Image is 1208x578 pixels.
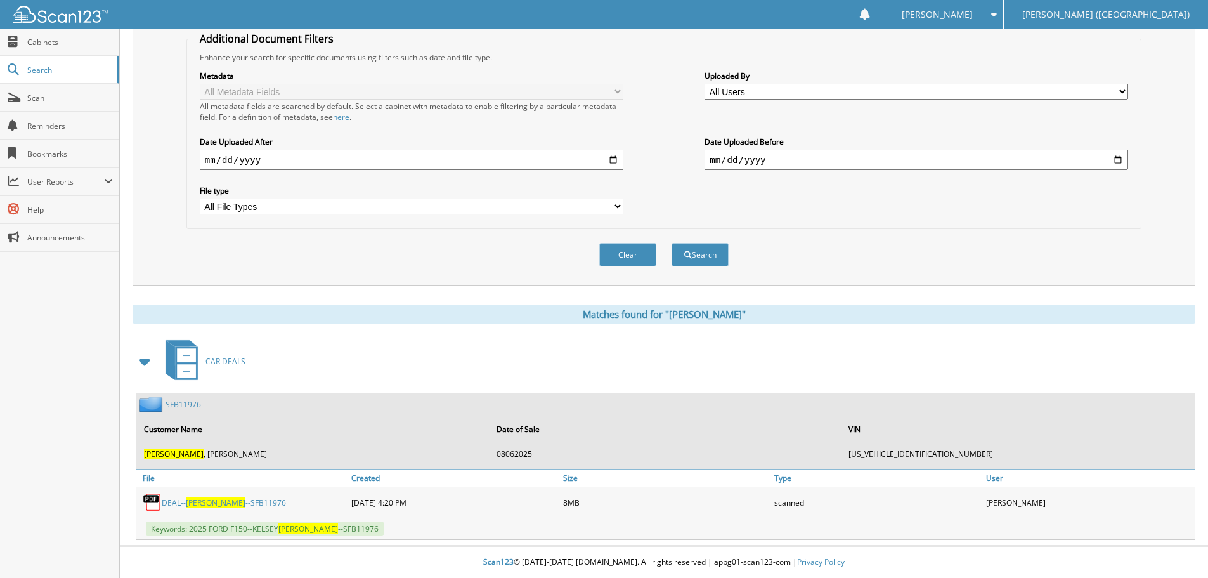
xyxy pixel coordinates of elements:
[139,397,166,412] img: folder2.png
[771,470,983,487] a: Type
[771,490,983,515] div: scanned
[138,443,489,464] td: , [PERSON_NAME]
[133,305,1195,324] div: Matches found for "[PERSON_NAME]"
[205,356,245,367] span: CAR DEALS
[560,470,772,487] a: Size
[158,336,245,386] a: CAR DEALS
[200,150,623,170] input: start
[842,443,1193,464] td: [US_VEHICLE_IDENTIFICATION_NUMBER]
[27,232,113,243] span: Announcements
[672,243,729,266] button: Search
[200,136,623,147] label: Date Uploaded After
[193,52,1134,63] div: Enhance your search for specific documents using filters such as date and file type.
[348,490,560,515] div: [DATE] 4:20 PM
[705,150,1128,170] input: end
[27,176,104,187] span: User Reports
[27,148,113,159] span: Bookmarks
[27,37,113,48] span: Cabinets
[490,443,841,464] td: 08062025
[797,556,845,567] a: Privacy Policy
[200,101,623,122] div: All metadata fields are searched by default. Select a cabinet with metadata to enable filtering b...
[143,493,162,512] img: PDF.png
[599,243,656,266] button: Clear
[983,470,1195,487] a: User
[144,449,204,459] span: [PERSON_NAME]
[705,136,1128,147] label: Date Uploaded Before
[186,497,245,508] span: [PERSON_NAME]
[146,522,384,536] span: Keywords: 2025 FORD F150--KELSEY --SFB11976
[842,416,1193,442] th: VIN
[13,6,108,23] img: scan123-logo-white.svg
[27,121,113,131] span: Reminders
[333,112,349,122] a: here
[136,470,348,487] a: File
[193,32,340,46] legend: Additional Document Filters
[200,70,623,81] label: Metadata
[1022,11,1190,18] span: [PERSON_NAME] ([GEOGRAPHIC_DATA])
[200,185,623,196] label: File type
[560,490,772,515] div: 8MB
[902,11,973,18] span: [PERSON_NAME]
[490,416,841,442] th: Date of Sale
[120,547,1208,578] div: © [DATE]-[DATE] [DOMAIN_NAME]. All rights reserved | appg01-scan123-com |
[27,65,111,76] span: Search
[483,556,514,567] span: Scan123
[348,470,560,487] a: Created
[983,490,1195,515] div: [PERSON_NAME]
[166,399,201,410] a: SFB11976
[138,416,489,442] th: Customer Name
[27,204,113,215] span: Help
[278,523,338,534] span: [PERSON_NAME]
[162,497,286,508] a: DEAL--[PERSON_NAME]--SFB11976
[705,70,1128,81] label: Uploaded By
[27,93,113,103] span: Scan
